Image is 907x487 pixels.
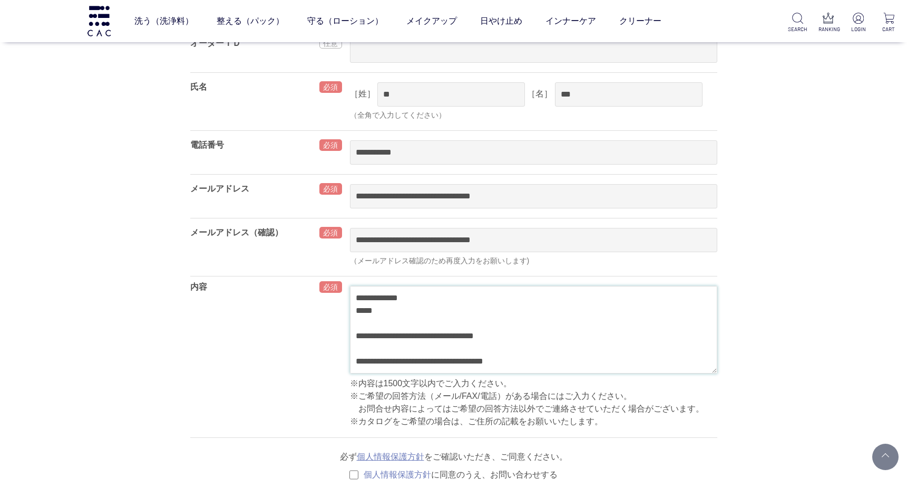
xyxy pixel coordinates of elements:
a: 洗う（洗浄料） [134,6,193,36]
p: SEARCH [788,25,807,33]
a: CART [879,13,899,33]
a: RANKING [818,13,838,33]
a: 個人情報保護方針 [357,452,424,461]
img: logo [86,6,112,36]
a: 整える（パック） [217,6,284,36]
a: LOGIN [849,13,868,33]
label: 電話番号 [190,140,224,149]
div: （メールアドレス確認のため再度入力をお願いします) [350,255,717,266]
label: 内容 [190,282,207,291]
label: ［姓］ [350,89,375,98]
p: 必ず をご確認いただき、ご同意ください。 [190,451,717,463]
a: 日やけ止め [480,6,522,36]
a: インナーケア [545,6,596,36]
div: （全角で入力してください） [350,110,717,121]
a: 守る（ローション） [307,6,383,36]
input: 個人情報保護方針に同意のうえ、お問い合わせする [349,470,358,480]
p: RANKING [818,25,838,33]
label: 氏名 [190,82,207,91]
a: 個人情報保護方針 [364,470,431,479]
label: に同意のうえ、お問い合わせする [349,470,558,479]
a: SEARCH [788,13,807,33]
p: お問合せ内容によってはご希望の回答方法以外でご連絡させていただく場合がございます。 [358,403,717,415]
p: LOGIN [849,25,868,33]
p: ※カタログをご希望の場合は、ご住所の記載をお願いいたします。 [350,415,717,428]
a: メイクアップ [406,6,457,36]
label: メールアドレス [190,184,249,193]
p: ※内容は1500文字以内でご入力ください。 [350,377,717,390]
label: ［名］ [527,89,552,98]
p: CART [879,25,899,33]
p: ※ご希望の回答方法（メール/FAX/電話）がある場合にはご入力ください。 [350,390,717,403]
a: クリーナー [619,6,661,36]
label: メールアドレス（確認） [190,228,283,237]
